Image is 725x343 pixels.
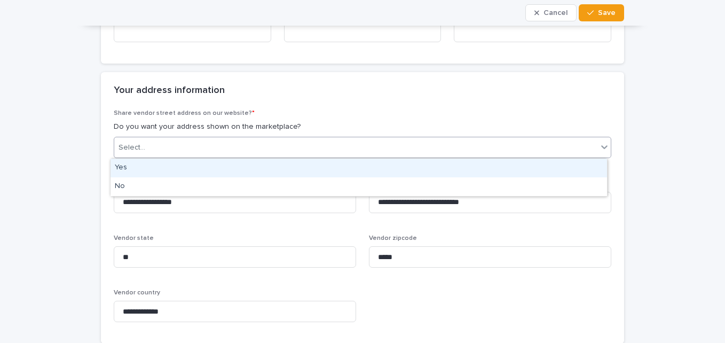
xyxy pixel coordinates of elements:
div: Yes [111,159,607,177]
h2: Your address information [114,85,225,97]
span: Vendor country [114,290,160,296]
button: Cancel [525,4,577,21]
div: Select... [119,142,145,153]
span: Vendor zipcode [369,235,417,241]
button: Save [579,4,624,21]
p: Do you want your address shown on the marketplace? [114,121,611,132]
span: Cancel [543,9,568,17]
span: Share vendor street address on our website? [114,110,255,116]
div: No [111,177,607,196]
span: Vendor state [114,235,154,241]
span: Save [598,9,616,17]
